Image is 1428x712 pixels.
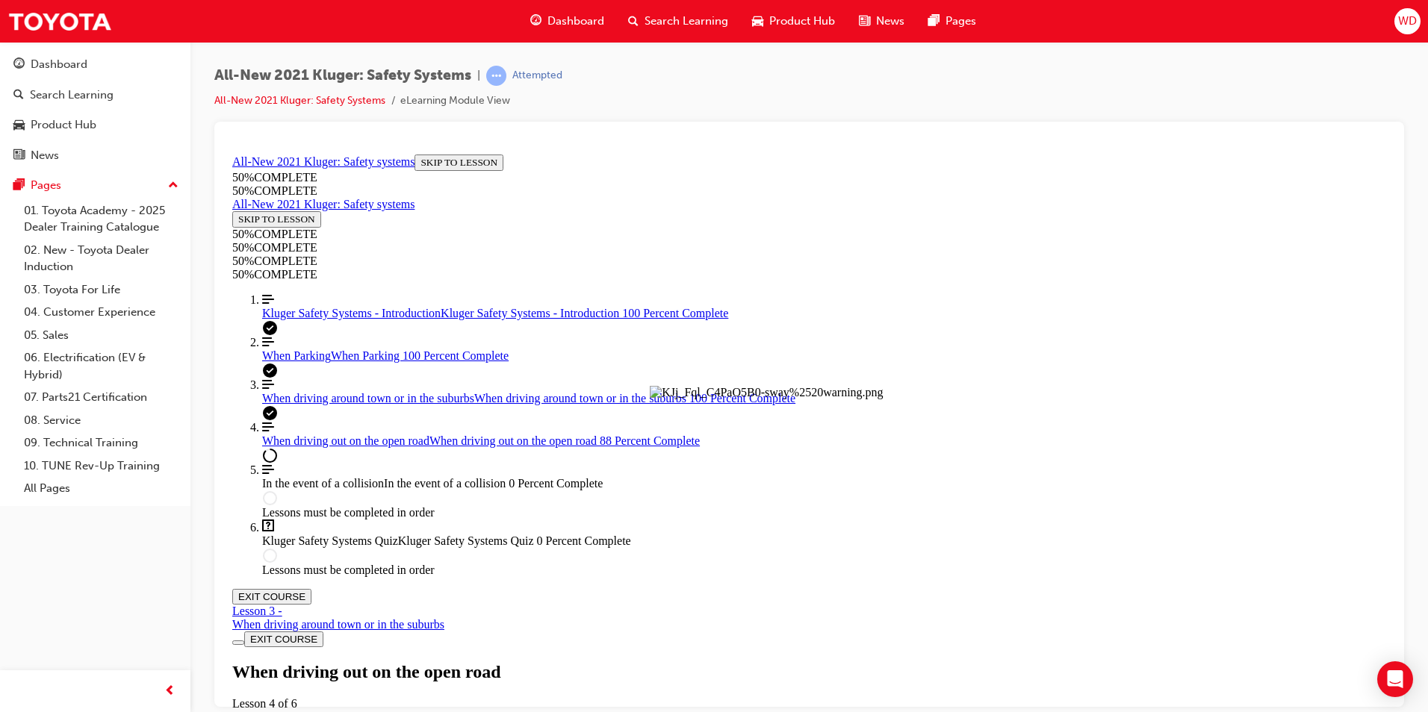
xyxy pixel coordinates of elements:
a: Product Hub [6,111,184,139]
div: Dashboard [31,56,87,73]
a: All Pages [18,477,184,500]
a: Search Learning [6,81,184,109]
span: news-icon [859,12,870,31]
a: Dashboard [6,51,184,78]
a: 01. Toyota Academy - 2025 Dealer Training Catalogue [18,199,184,239]
a: 03. Toyota For Life [18,278,184,302]
span: car-icon [752,12,763,31]
a: News [6,142,184,169]
a: 09. Technical Training [18,431,184,455]
button: DashboardSearch LearningProduct HubNews [6,48,184,172]
a: news-iconNews [847,6,916,37]
a: 08. Service [18,409,184,432]
span: News [876,13,904,30]
span: Product Hub [769,13,835,30]
span: up-icon [168,176,178,196]
button: Pages [6,172,184,199]
span: guage-icon [530,12,541,31]
a: guage-iconDashboard [518,6,616,37]
span: guage-icon [13,58,25,72]
span: search-icon [13,89,24,102]
div: Search Learning [30,87,114,104]
div: Attempted [512,69,562,83]
a: All-New 2021 Kluger: Safety Systems [214,94,385,107]
img: Trak [7,4,112,38]
a: 02. New - Toyota Dealer Induction [18,239,184,278]
span: pages-icon [928,12,940,31]
span: car-icon [13,119,25,132]
span: prev-icon [164,682,176,701]
span: Pages [946,13,976,30]
span: news-icon [13,149,25,163]
button: WD [1394,8,1421,34]
div: Pages [31,177,61,194]
a: car-iconProduct Hub [740,6,847,37]
div: Open Intercom Messenger [1377,661,1413,697]
span: Search Learning [645,13,728,30]
span: pages-icon [13,179,25,193]
li: eLearning Module View [400,93,510,110]
a: 04. Customer Experience [18,301,184,324]
a: search-iconSearch Learning [616,6,740,37]
span: All-New 2021 Kluger: Safety Systems [214,67,471,84]
a: 05. Sales [18,324,184,347]
a: pages-iconPages [916,6,988,37]
span: learningRecordVerb_ATTEMPT-icon [486,66,506,86]
a: 06. Electrification (EV & Hybrid) [18,346,184,386]
div: News [31,147,59,164]
span: | [477,67,480,84]
a: 07. Parts21 Certification [18,386,184,409]
div: Product Hub [31,116,96,134]
span: WD [1398,13,1417,30]
a: 10. TUNE Rev-Up Training [18,455,184,478]
span: search-icon [628,12,639,31]
span: Dashboard [547,13,604,30]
